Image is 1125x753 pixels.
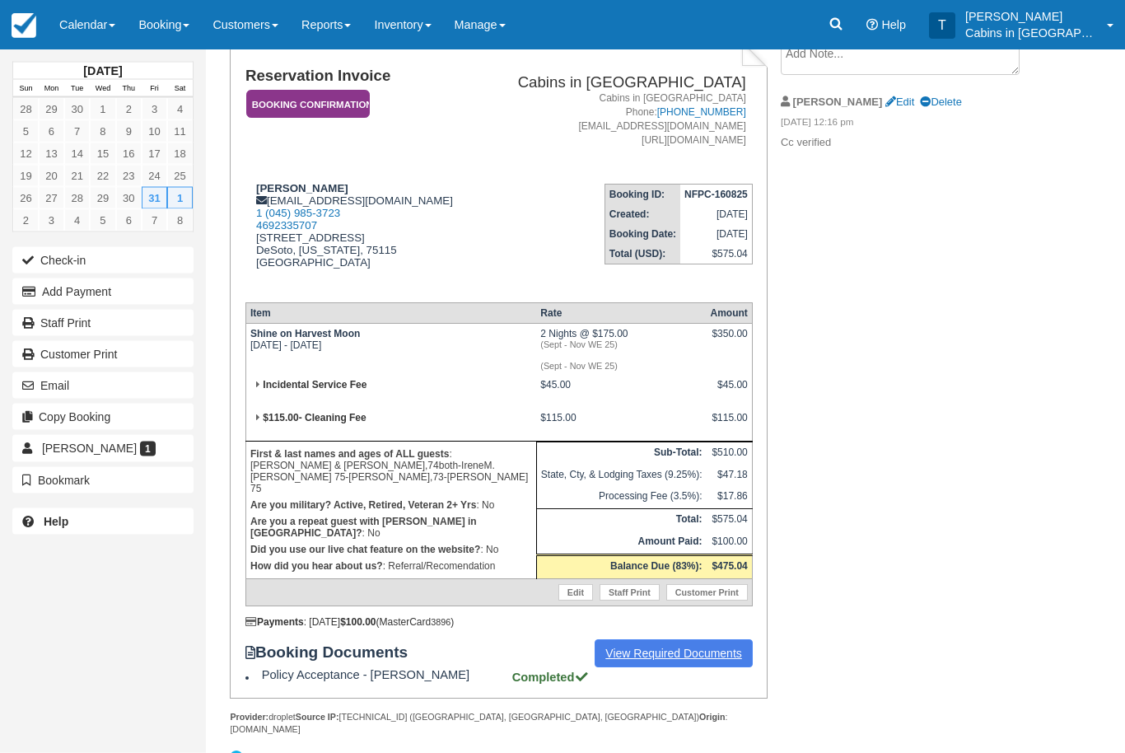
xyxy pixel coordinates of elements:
[657,107,746,119] a: [PHONE_NUMBER]
[13,209,39,232] a: 2
[431,618,450,628] small: 3896
[13,120,39,143] a: 5
[263,380,366,391] strong: Incidental Service Fee
[90,209,115,232] a: 5
[64,98,90,120] a: 30
[167,120,193,143] a: 11
[64,165,90,187] a: 21
[536,510,706,532] th: Total:
[167,143,193,165] a: 18
[706,510,752,532] td: $575.04
[250,449,449,461] strong: First & last names and ages of ALL guests
[90,120,115,143] a: 8
[263,413,366,424] strong: $115.00- Cleaning Fee
[64,143,90,165] a: 14
[64,80,90,98] th: Tue
[116,165,142,187] a: 23
[536,303,706,324] th: Rate
[536,376,706,409] td: $45.00
[167,98,193,120] a: 4
[540,340,702,350] em: (Sept - Nov WE 25)
[39,80,64,98] th: Mon
[256,208,340,220] a: 1 (045) 985-3723
[680,245,752,265] td: $575.04
[250,559,532,575] p: : Referral/Recomendation
[558,585,593,601] a: Edit
[245,68,480,86] h1: Reservation Invoice
[90,143,115,165] a: 15
[250,500,476,512] strong: Are you military? Active, Retired, Veteran 2+ Yrs
[142,209,167,232] a: 7
[142,165,167,187] a: 24
[116,80,142,98] th: Thu
[965,8,1097,25] p: [PERSON_NAME]
[536,324,706,376] td: 2 Nights @ $175.00
[12,341,194,367] a: Customer Print
[39,165,64,187] a: 20
[12,372,194,399] button: Email
[116,187,142,209] a: 30
[536,465,706,488] td: State, Cty, & Lodging Taxes (9.25%):
[781,136,1038,152] p: Cc verified
[340,617,376,629] strong: $100.00
[706,303,752,324] th: Amount
[706,465,752,488] td: $47.18
[90,187,115,209] a: 29
[250,329,360,340] strong: Shine on Harvest Moon
[64,187,90,209] a: 28
[605,205,680,225] th: Created:
[39,98,64,120] a: 29
[605,185,680,206] th: Booking ID:
[245,303,536,324] th: Item
[230,712,768,737] div: droplet [TECHNICAL_ID] ([GEOGRAPHIC_DATA], [GEOGRAPHIC_DATA], [GEOGRAPHIC_DATA]) : [DOMAIN_NAME]
[710,380,747,405] div: $45.00
[250,514,532,542] p: : No
[245,183,480,290] div: [EMAIL_ADDRESS][DOMAIN_NAME] [STREET_ADDRESS] DeSoto, [US_STATE], 75115 [GEOGRAPHIC_DATA]
[90,165,115,187] a: 22
[712,561,747,573] strong: $475.04
[885,96,914,109] a: Edit
[256,183,348,195] strong: [PERSON_NAME]
[90,80,115,98] th: Wed
[39,143,64,165] a: 13
[42,442,137,455] span: [PERSON_NAME]
[83,64,122,77] strong: [DATE]
[167,209,193,232] a: 8
[680,205,752,225] td: [DATE]
[167,80,193,98] th: Sat
[12,435,194,461] a: [PERSON_NAME] 1
[536,487,706,509] td: Processing Fee (3.5%):
[699,713,725,723] strong: Origin
[12,404,194,430] button: Copy Booking
[39,187,64,209] a: 27
[706,532,752,555] td: $100.00
[866,19,878,30] i: Help
[39,120,64,143] a: 6
[246,91,370,119] em: Booking Confirmation
[881,18,906,31] span: Help
[250,545,480,556] strong: Did you use our live chat feature on the website?
[605,245,680,265] th: Total (USD):
[245,324,536,376] td: [DATE] - [DATE]
[250,498,532,514] p: : No
[12,247,194,274] button: Check-in
[680,225,752,245] td: [DATE]
[605,225,680,245] th: Booking Date:
[12,310,194,336] a: Staff Print
[12,13,36,38] img: checkfront-main-nav-mini-logo.png
[540,362,702,372] em: (Sept - Nov WE 25)
[487,92,746,149] address: Cabins in [GEOGRAPHIC_DATA] Phone: [EMAIL_ADDRESS][DOMAIN_NAME] [URL][DOMAIN_NAME]
[12,508,194,535] a: Help
[142,98,167,120] a: 3
[167,165,193,187] a: 25
[684,189,748,201] strong: NFPC-160825
[706,487,752,509] td: $17.86
[250,447,532,498] p: : [PERSON_NAME] & [PERSON_NAME],74both-IreneM.[PERSON_NAME] 75-[PERSON_NAME],73-[PERSON_NAME] 75
[245,617,304,629] strong: Payments
[536,409,706,442] td: $115.00
[64,209,90,232] a: 4
[230,713,268,723] strong: Provider:
[116,209,142,232] a: 6
[245,617,753,629] div: : [DATE] (MasterCard )
[536,532,706,555] th: Amount Paid:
